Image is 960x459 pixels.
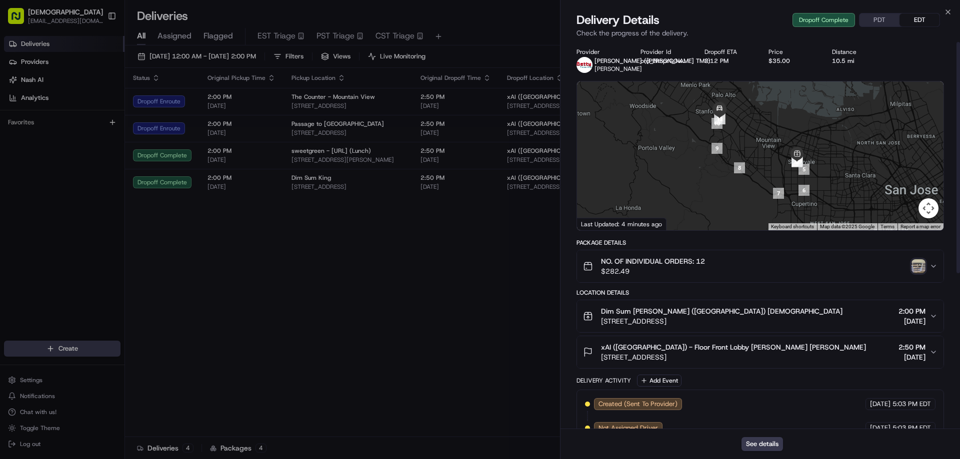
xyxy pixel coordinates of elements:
[601,306,842,316] span: Dim Sum [PERSON_NAME] ([GEOGRAPHIC_DATA]) [DEMOGRAPHIC_DATA]
[711,143,722,154] div: 9
[577,218,666,230] div: Last Updated: 4 minutes ago
[594,57,710,65] span: [PERSON_NAME] ([PERSON_NAME] TMS)
[10,10,30,30] img: Nash
[898,342,925,352] span: 2:50 PM
[637,375,681,387] button: Add Event
[640,57,688,65] button: ord_NthprQGwkvNDZKFAW8YthM
[892,400,931,409] span: 5:03 PM EDT
[832,57,880,65] div: 10.5 mi
[601,256,705,266] span: NO. OF INDIVIDUAL ORDERS: 12
[598,400,677,409] span: Created (Sent To Provider)
[601,352,866,362] span: [STREET_ADDRESS]
[892,424,931,433] span: 5:03 PM EDT
[80,141,164,159] a: 💻API Documentation
[798,164,809,175] div: 5
[34,105,126,113] div: We're available if you need us!
[577,300,943,332] button: Dim Sum [PERSON_NAME] ([GEOGRAPHIC_DATA]) [DEMOGRAPHIC_DATA][STREET_ADDRESS]2:00 PM[DATE]
[576,48,624,56] div: Provider
[170,98,182,110] button: Start new chat
[773,188,784,199] div: 7
[598,424,658,433] span: Not Assigned Driver
[918,198,938,218] button: Map camera controls
[576,28,944,38] p: Check the progress of the delivery.
[26,64,165,75] input: Clear
[870,400,890,409] span: [DATE]
[714,113,725,124] div: 11
[711,118,722,129] div: 10
[898,306,925,316] span: 2:00 PM
[70,169,121,177] a: Powered byPylon
[601,316,842,326] span: [STREET_ADDRESS]
[798,185,809,196] div: 6
[911,259,925,273] img: photo_proof_of_delivery image
[99,169,121,177] span: Pylon
[34,95,164,105] div: Start new chat
[576,57,592,73] img: betty.jpg
[576,289,944,297] div: Location Details
[20,145,76,155] span: Knowledge Base
[900,224,940,229] a: Report a map error
[704,48,752,56] div: Dropoff ETA
[601,342,866,352] span: xAI ([GEOGRAPHIC_DATA]) - Floor Front Lobby [PERSON_NAME] [PERSON_NAME]
[898,316,925,326] span: [DATE]
[734,162,745,173] div: 8
[768,48,816,56] div: Price
[859,13,899,26] button: PDT
[899,13,939,26] button: EDT
[832,48,880,56] div: Distance
[898,352,925,362] span: [DATE]
[576,377,631,385] div: Delivery Activity
[579,217,612,230] img: Google
[741,437,783,451] button: See details
[579,217,612,230] a: Open this area in Google Maps (opens a new window)
[594,65,642,73] span: [PERSON_NAME]
[640,48,688,56] div: Provider Id
[576,12,659,28] span: Delivery Details
[577,336,943,368] button: xAI ([GEOGRAPHIC_DATA]) - Floor Front Lobby [PERSON_NAME] [PERSON_NAME][STREET_ADDRESS]2:50 PM[DATE]
[577,250,943,282] button: NO. OF INDIVIDUAL ORDERS: 12$282.49photo_proof_of_delivery image
[576,239,944,247] div: Package Details
[10,146,18,154] div: 📗
[870,424,890,433] span: [DATE]
[10,40,182,56] p: Welcome 👋
[820,224,874,229] span: Map data ©2025 Google
[768,57,816,65] div: $35.00
[880,224,894,229] a: Terms (opens in new tab)
[10,95,28,113] img: 1736555255976-a54dd68f-1ca7-489b-9aae-adbdc363a1c4
[601,266,705,276] span: $282.49
[704,57,752,65] div: 2:12 PM
[771,223,814,230] button: Keyboard shortcuts
[714,113,725,124] div: 12
[6,141,80,159] a: 📗Knowledge Base
[94,145,160,155] span: API Documentation
[84,146,92,154] div: 💻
